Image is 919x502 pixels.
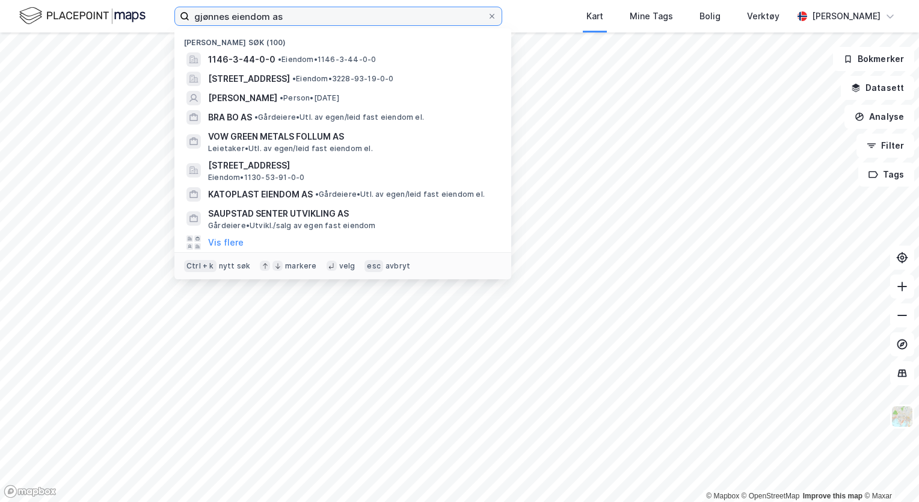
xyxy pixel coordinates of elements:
[184,260,217,272] div: Ctrl + k
[285,261,316,271] div: markere
[747,9,779,23] div: Verktøy
[841,76,914,100] button: Datasett
[254,113,258,122] span: •
[189,7,487,25] input: Søk på adresse, matrikkel, gårdeiere, leietakere eller personer
[208,221,376,231] span: Gårdeiere • Utvikl./salg av egen fast eiendom
[292,74,394,84] span: Eiendom • 3228-93-19-0-0
[858,163,914,187] button: Tags
[278,55,281,64] span: •
[254,113,424,122] span: Gårdeiere • Utl. av egen/leid fast eiendom el.
[742,492,800,500] a: OpenStreetMap
[280,93,339,103] span: Person • [DATE]
[364,260,383,272] div: esc
[803,492,862,500] a: Improve this map
[208,206,497,221] span: SAUPSTAD SENTER UTVIKLING AS
[208,187,313,202] span: KATOPLAST EIENDOM AS
[19,5,146,26] img: logo.f888ab2527a4732fd821a326f86c7f29.svg
[339,261,355,271] div: velg
[844,105,914,129] button: Analyse
[208,144,373,153] span: Leietaker • Utl. av egen/leid fast eiendom el.
[706,492,739,500] a: Mapbox
[208,91,277,105] span: [PERSON_NAME]
[859,444,919,502] div: Kontrollprogram for chat
[208,235,244,250] button: Vis flere
[292,74,296,83] span: •
[315,190,485,199] span: Gårdeiere • Utl. av egen/leid fast eiendom el.
[208,129,497,144] span: VOW GREEN METALS FOLLUM AS
[208,72,290,86] span: [STREET_ADDRESS]
[856,134,914,158] button: Filter
[278,55,376,64] span: Eiendom • 1146-3-44-0-0
[586,9,603,23] div: Kart
[833,47,914,71] button: Bokmerker
[208,173,304,182] span: Eiendom • 1130-53-91-0-0
[280,93,283,102] span: •
[219,261,251,271] div: nytt søk
[208,52,275,67] span: 1146-3-44-0-0
[315,190,319,199] span: •
[208,158,497,173] span: [STREET_ADDRESS]
[812,9,881,23] div: [PERSON_NAME]
[174,28,511,50] div: [PERSON_NAME] søk (100)
[208,110,252,125] span: BRA BO AS
[859,444,919,502] iframe: Chat Widget
[386,261,410,271] div: avbryt
[699,9,721,23] div: Bolig
[630,9,673,23] div: Mine Tags
[891,405,914,428] img: Z
[4,485,57,498] a: Mapbox homepage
